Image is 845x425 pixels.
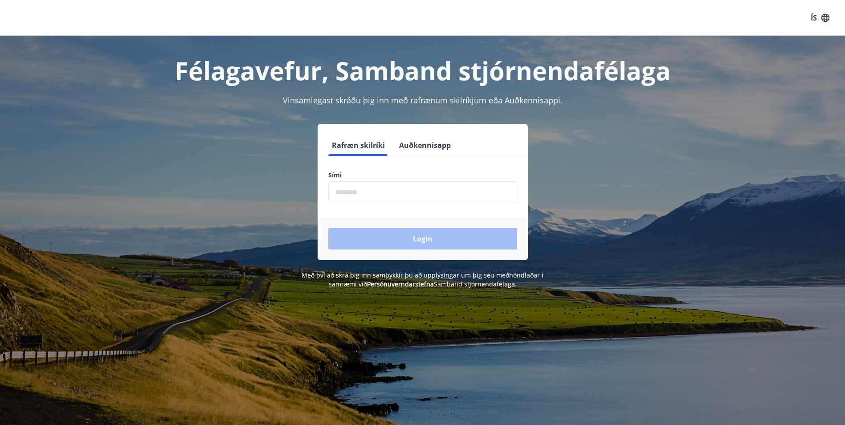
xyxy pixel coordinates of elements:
span: Með því að skrá þig inn samþykkir þú að upplýsingar um þig séu meðhöndlaðar í samræmi við Samband... [302,271,543,288]
label: Sími [328,171,517,180]
span: Vinsamlegast skráðu þig inn með rafrænum skilríkjum eða Auðkennisappi. [283,95,563,106]
button: Rafræn skilríki [328,135,388,156]
h1: Félagavefur, Samband stjórnendafélaga [113,53,733,87]
button: Auðkennisapp [396,135,454,156]
a: Persónuverndarstefna [367,280,434,288]
button: ÍS [806,10,834,26]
